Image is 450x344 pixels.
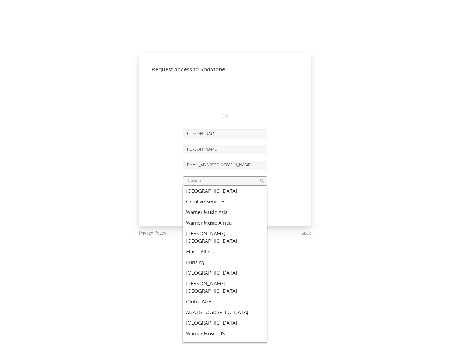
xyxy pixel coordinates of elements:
[183,257,267,268] div: 88rising
[301,230,311,237] a: Back
[183,113,267,120] div: OR
[183,307,267,318] div: ADA [GEOGRAPHIC_DATA]
[183,247,267,257] div: Music All Stars
[152,66,298,73] div: Request access to Sodatone
[183,229,267,247] div: [PERSON_NAME] [GEOGRAPHIC_DATA]
[183,145,267,154] input: Last Name
[183,197,267,207] div: Creative Services
[183,268,267,279] div: [GEOGRAPHIC_DATA]
[183,186,267,197] div: [GEOGRAPHIC_DATA]
[183,297,267,307] div: Global A&R
[183,176,267,186] input: Division
[183,161,267,170] input: Email
[183,129,267,139] input: First Name
[183,279,267,297] div: [PERSON_NAME] [GEOGRAPHIC_DATA]
[139,230,166,237] a: Privacy Policy
[183,329,267,339] div: Warner Music US
[183,207,267,218] div: Warner Music Asia
[183,318,267,329] div: [GEOGRAPHIC_DATA]
[183,218,267,229] div: Warner Music Africa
